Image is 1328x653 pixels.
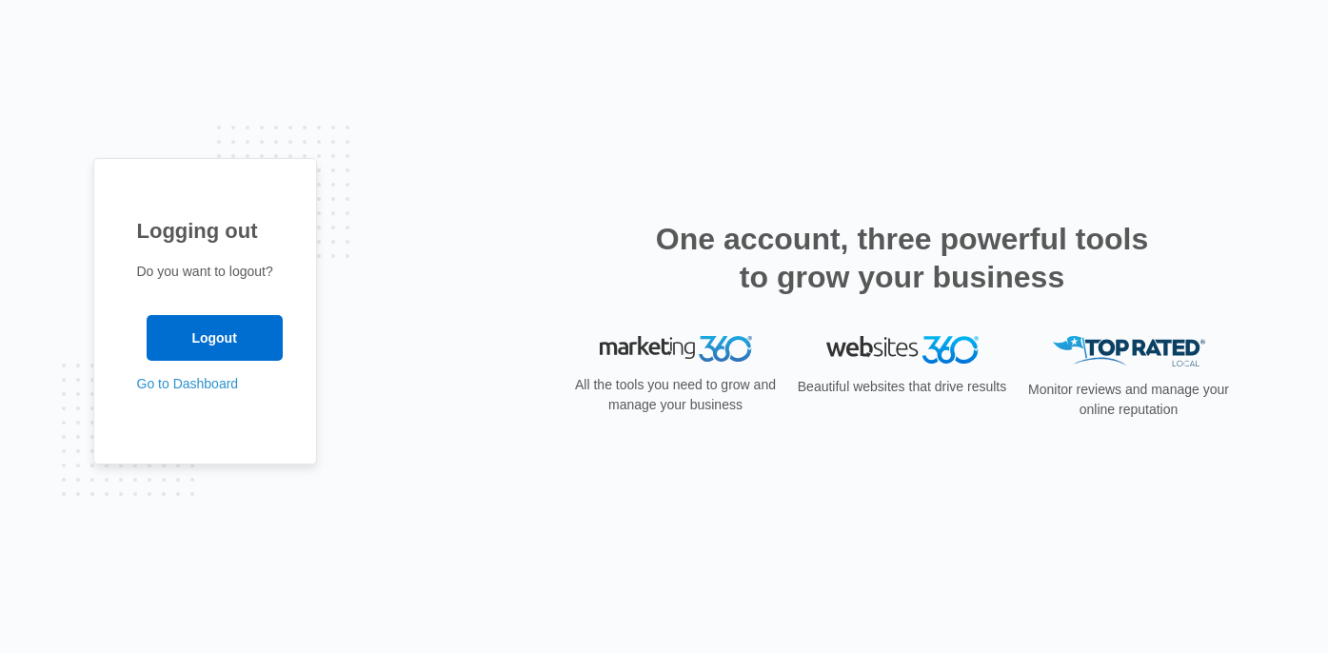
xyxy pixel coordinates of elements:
img: Websites 360 [826,336,979,364]
h2: One account, three powerful tools to grow your business [650,220,1155,296]
p: Monitor reviews and manage your online reputation [1022,380,1236,420]
img: Marketing 360 [600,336,752,363]
img: Top Rated Local [1053,336,1205,367]
input: Logout [147,315,283,361]
p: Beautiful websites that drive results [796,377,1009,397]
a: Go to Dashboard [137,376,239,391]
p: Do you want to logout? [137,262,273,282]
h1: Logging out [137,215,273,247]
p: All the tools you need to grow and manage your business [569,375,783,415]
